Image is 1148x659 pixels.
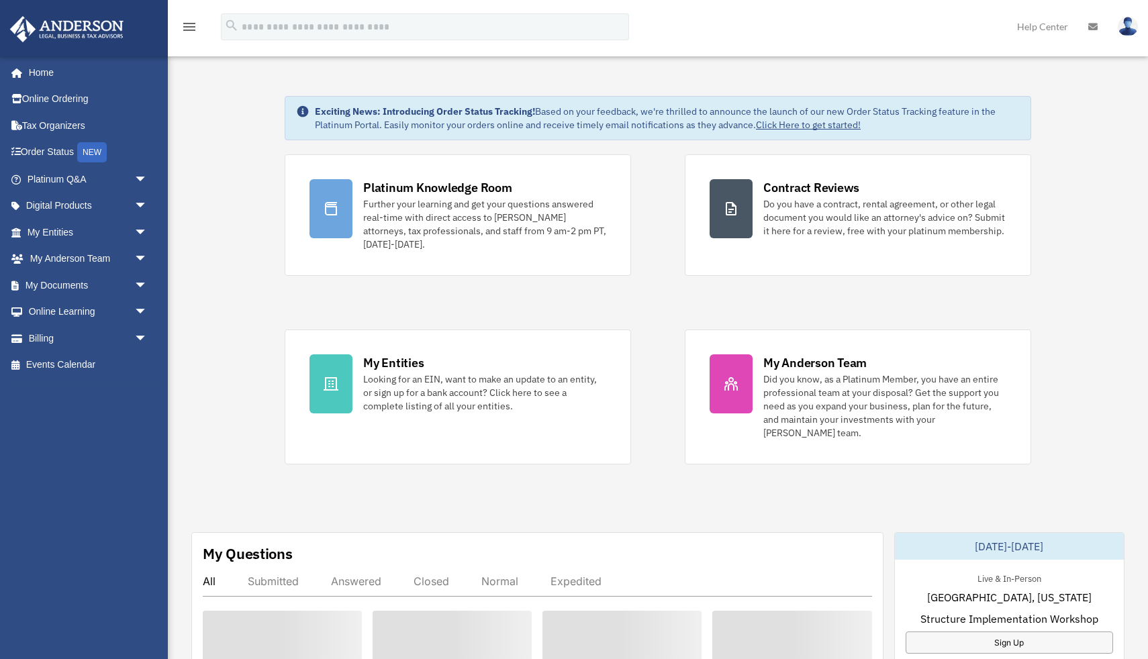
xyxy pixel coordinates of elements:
[363,179,512,196] div: Platinum Knowledge Room
[414,574,449,588] div: Closed
[181,23,197,35] a: menu
[134,325,161,352] span: arrow_drop_down
[134,299,161,326] span: arrow_drop_down
[331,574,381,588] div: Answered
[224,18,239,33] i: search
[285,154,631,276] a: Platinum Knowledge Room Further your learning and get your questions answered real-time with dire...
[134,193,161,220] span: arrow_drop_down
[9,246,168,272] a: My Anderson Teamarrow_drop_down
[481,574,518,588] div: Normal
[920,611,1098,627] span: Structure Implementation Workshop
[895,533,1125,560] div: [DATE]-[DATE]
[9,219,168,246] a: My Entitiesarrow_drop_down
[763,179,859,196] div: Contract Reviews
[9,352,168,378] a: Events Calendar
[763,197,1006,238] div: Do you have a contract, rental agreement, or other legal document you would like an attorney's ad...
[77,142,107,162] div: NEW
[181,19,197,35] i: menu
[9,59,161,86] a: Home
[134,219,161,246] span: arrow_drop_down
[134,166,161,193] span: arrow_drop_down
[363,354,424,371] div: My Entities
[685,154,1031,276] a: Contract Reviews Do you have a contract, rental agreement, or other legal document you would like...
[363,197,606,251] div: Further your learning and get your questions answered real-time with direct access to [PERSON_NAM...
[9,299,168,325] a: Online Learningarrow_drop_down
[906,631,1114,654] a: Sign Up
[756,119,861,131] a: Click Here to get started!
[203,544,293,564] div: My Questions
[285,329,631,464] a: My Entities Looking for an EIN, want to make an update to an entity, or sign up for a bank accoun...
[203,574,216,588] div: All
[551,574,602,588] div: Expedited
[315,105,535,117] strong: Exciting News: Introducing Order Status Tracking!
[967,570,1052,585] div: Live & In-Person
[9,166,168,193] a: Platinum Q&Aarrow_drop_down
[6,16,128,42] img: Anderson Advisors Platinum Portal
[363,372,606,413] div: Looking for an EIN, want to make an update to an entity, or sign up for a bank account? Click her...
[9,193,168,219] a: Digital Productsarrow_drop_down
[927,589,1092,605] span: [GEOGRAPHIC_DATA], [US_STATE]
[685,329,1031,464] a: My Anderson Team Did you know, as a Platinum Member, you have an entire professional team at your...
[9,112,168,139] a: Tax Organizers
[9,86,168,113] a: Online Ordering
[248,574,299,588] div: Submitted
[9,139,168,166] a: Order StatusNEW
[763,372,1006,440] div: Did you know, as a Platinum Member, you have an entire professional team at your disposal? Get th...
[9,272,168,299] a: My Documentsarrow_drop_down
[1118,17,1138,36] img: User Pic
[763,354,867,371] div: My Anderson Team
[134,272,161,299] span: arrow_drop_down
[315,105,1020,132] div: Based on your feedback, we're thrilled to announce the launch of our new Order Status Tracking fe...
[9,325,168,352] a: Billingarrow_drop_down
[134,246,161,273] span: arrow_drop_down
